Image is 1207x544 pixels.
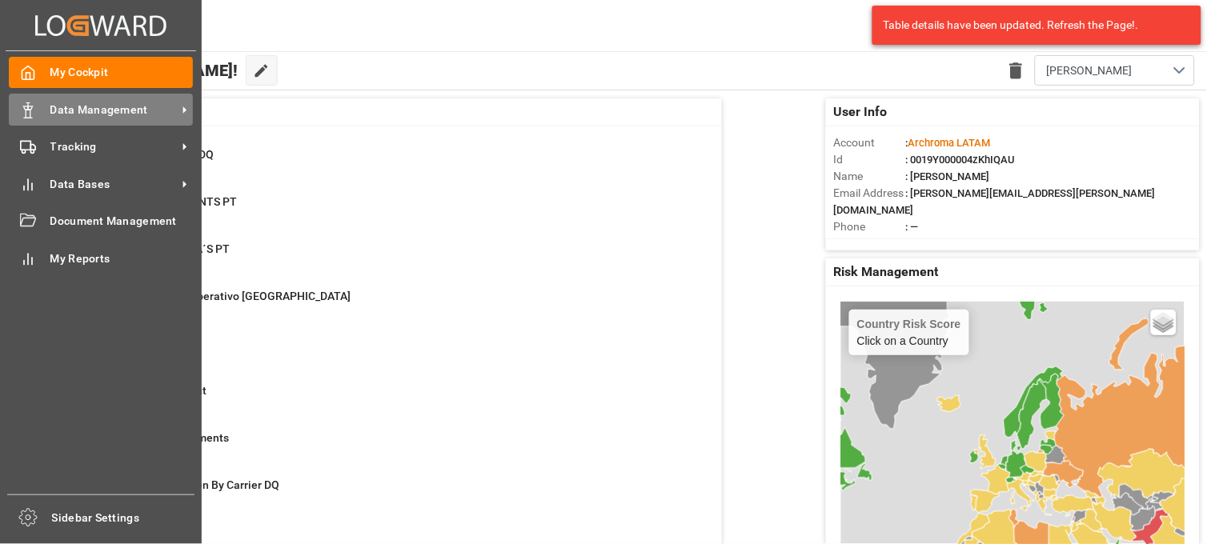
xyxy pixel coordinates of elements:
[82,194,702,227] a: 22TRANSSHIPMENTS PTContainer Schema
[906,170,990,182] span: : [PERSON_NAME]
[884,17,1178,34] div: Table details have been updated. Refresh the Page!.
[50,213,194,230] span: Document Management
[50,102,177,118] span: Data Management
[834,168,906,185] span: Name
[1047,62,1133,79] span: [PERSON_NAME]
[82,146,702,180] a: 40New Creations DQContainer Schema
[9,206,193,237] a: Document Management
[908,137,991,149] span: Archroma LATAM
[122,290,351,302] span: Seguimiento Operativo [GEOGRAPHIC_DATA]
[52,510,195,526] span: Sidebar Settings
[906,137,991,149] span: :
[1151,310,1177,335] a: Layers
[834,262,939,282] span: Risk Management
[834,185,906,202] span: Email Address
[857,318,961,330] h4: Country Risk Score
[857,318,961,347] div: Click on a Country
[834,102,888,122] span: User Info
[906,154,1016,166] span: : 0019Y000004zKhIQAU
[834,134,906,151] span: Account
[834,218,906,235] span: Phone
[1035,55,1195,86] button: open menu
[82,241,702,274] a: 26CAMBIO DE ETA´S PTContainer Schema
[834,151,906,168] span: Id
[82,477,702,510] a: 0Events Not Given By Carrier DQContainer Schema
[834,187,1156,216] span: : [PERSON_NAME][EMAIL_ADDRESS][PERSON_NAME][DOMAIN_NAME]
[906,238,946,250] span: : Shipper
[9,242,193,274] a: My Reports
[82,430,702,463] a: 71Escalated ShipmentsContainer Schema
[82,382,702,416] a: 0Customer AvientContainer Schema
[9,57,193,88] a: My Cockpit
[50,250,194,267] span: My Reports
[50,176,177,193] span: Data Bases
[834,235,906,252] span: Account Type
[50,138,177,155] span: Tracking
[50,64,194,81] span: My Cockpit
[82,335,702,369] a: 153TransshipmentContainer Schema
[906,221,919,233] span: : —
[82,288,702,322] a: 242Seguimiento Operativo [GEOGRAPHIC_DATA]Container Schema
[66,55,238,86] span: Hello [PERSON_NAME]!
